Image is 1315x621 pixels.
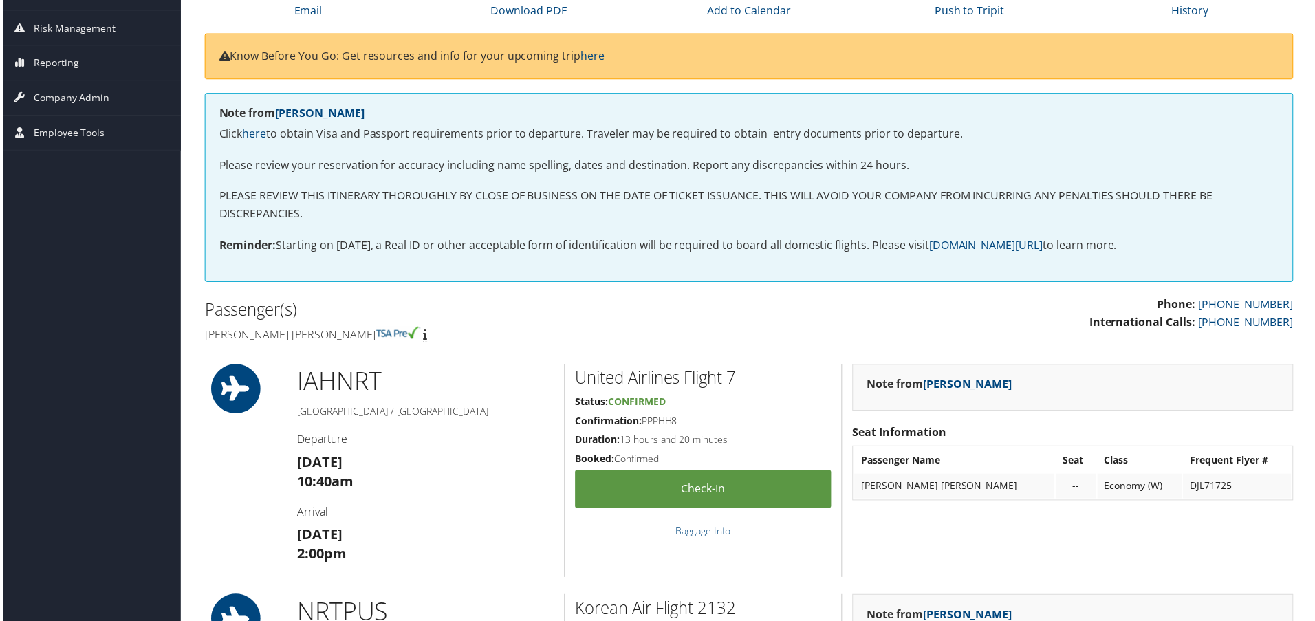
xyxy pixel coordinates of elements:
[575,472,832,510] a: Check-in
[296,507,554,522] h4: Arrival
[296,527,341,546] strong: [DATE]
[924,378,1014,393] a: [PERSON_NAME]
[608,397,666,410] span: Confirmed
[575,435,832,448] h5: 13 hours and 20 minutes
[856,450,1056,475] th: Passenger Name
[296,547,345,565] strong: 2:00pm
[575,454,832,468] h5: Confirmed
[296,366,554,400] h1: IAH NRT
[274,106,363,121] a: [PERSON_NAME]
[217,157,1282,175] p: Please review your reservation for accuracy including name spelling, dates and destination. Repor...
[241,127,265,142] a: here
[217,126,1282,144] p: Click to obtain Visa and Passport requirements prior to departure. Traveler may be required to ob...
[580,49,605,64] a: here
[575,416,642,429] strong: Confirmation:
[575,416,832,430] h5: PPPHH8
[575,368,832,391] h2: United Airlines Flight 7
[31,11,113,45] span: Risk Management
[296,433,554,448] h4: Departure
[931,239,1045,254] a: [DOMAIN_NAME][URL]
[217,238,1282,256] p: Starting on [DATE], a Real ID or other acceptable form of identification will be required to boar...
[203,299,739,323] h2: Passenger(s)
[296,406,554,420] h5: [GEOGRAPHIC_DATA] / [GEOGRAPHIC_DATA]
[676,527,731,540] a: Baggage Info
[31,116,102,151] span: Employee Tools
[1058,450,1098,475] th: Seat
[868,378,1014,393] strong: Note from
[1160,298,1198,313] strong: Phone:
[375,328,420,340] img: tsa-precheck.png
[217,106,363,121] strong: Note from
[1100,450,1185,475] th: Class
[1065,482,1091,494] div: --
[1201,316,1296,331] a: [PHONE_NUMBER]
[1201,298,1296,313] a: [PHONE_NUMBER]
[296,474,352,492] strong: 10:40am
[575,454,614,467] strong: Booked:
[203,328,739,343] h4: [PERSON_NAME] [PERSON_NAME]
[31,46,76,80] span: Reporting
[1186,476,1294,501] td: DJL71725
[1186,450,1294,475] th: Frequent Flyer #
[217,188,1282,224] p: PLEASE REVIEW THIS ITINERARY THOROUGHLY BY CLOSE OF BUSINESS ON THE DATE OF TICKET ISSUANCE. THIS...
[856,476,1056,501] td: [PERSON_NAME] [PERSON_NAME]
[854,426,948,442] strong: Seat Information
[31,81,107,116] span: Company Admin
[575,435,620,448] strong: Duration:
[1100,476,1185,501] td: Economy (W)
[1091,316,1198,331] strong: International Calls:
[575,397,608,410] strong: Status:
[217,239,274,254] strong: Reminder:
[217,48,1282,66] p: Know Before You Go: Get resources and info for your upcoming trip
[296,455,341,473] strong: [DATE]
